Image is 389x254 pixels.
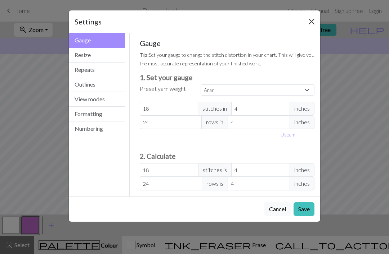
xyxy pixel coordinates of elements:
strong: Tip: [140,52,149,58]
h5: Gauge [140,39,315,47]
span: rows in [201,115,228,129]
h3: 1. Set your gauge [140,73,315,82]
button: Resize [69,48,125,63]
small: Set your gauge to change the stitch distortion in your chart. This will give you the most accurat... [140,52,314,66]
button: Usecm [277,129,299,140]
button: Numbering [69,121,125,136]
span: inches [290,163,314,177]
h3: 2. Calculate [140,152,315,160]
span: stitches is [198,163,232,177]
button: Close [306,16,317,27]
button: View modes [69,92,125,107]
button: Outlines [69,77,125,92]
span: stitches in [198,102,232,115]
button: Save [294,202,314,216]
span: inches [290,177,314,190]
span: inches [290,102,314,115]
span: inches [290,115,314,129]
button: Repeats [69,63,125,77]
button: Gauge [69,33,125,48]
button: Cancel [264,202,291,216]
h5: Settings [75,16,102,27]
span: rows is [202,177,228,190]
button: Formatting [69,107,125,121]
label: Preset yarn weight [140,84,186,93]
